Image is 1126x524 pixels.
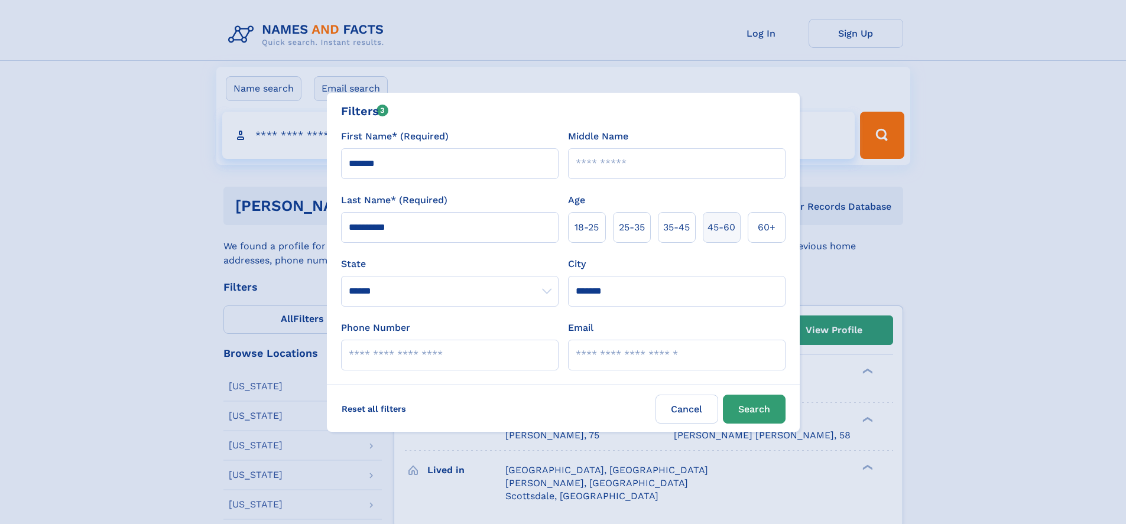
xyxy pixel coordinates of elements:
label: Email [568,321,593,335]
label: Last Name* (Required) [341,193,447,207]
label: City [568,257,586,271]
button: Search [723,395,786,424]
span: 35‑45 [663,220,690,235]
span: 18‑25 [575,220,599,235]
label: Cancel [656,395,718,424]
label: Age [568,193,585,207]
label: Phone Number [341,321,410,335]
span: 25‑35 [619,220,645,235]
div: Filters [341,102,389,120]
span: 45‑60 [708,220,735,235]
label: Middle Name [568,129,628,144]
span: 60+ [758,220,775,235]
label: State [341,257,559,271]
label: Reset all filters [334,395,414,423]
label: First Name* (Required) [341,129,449,144]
